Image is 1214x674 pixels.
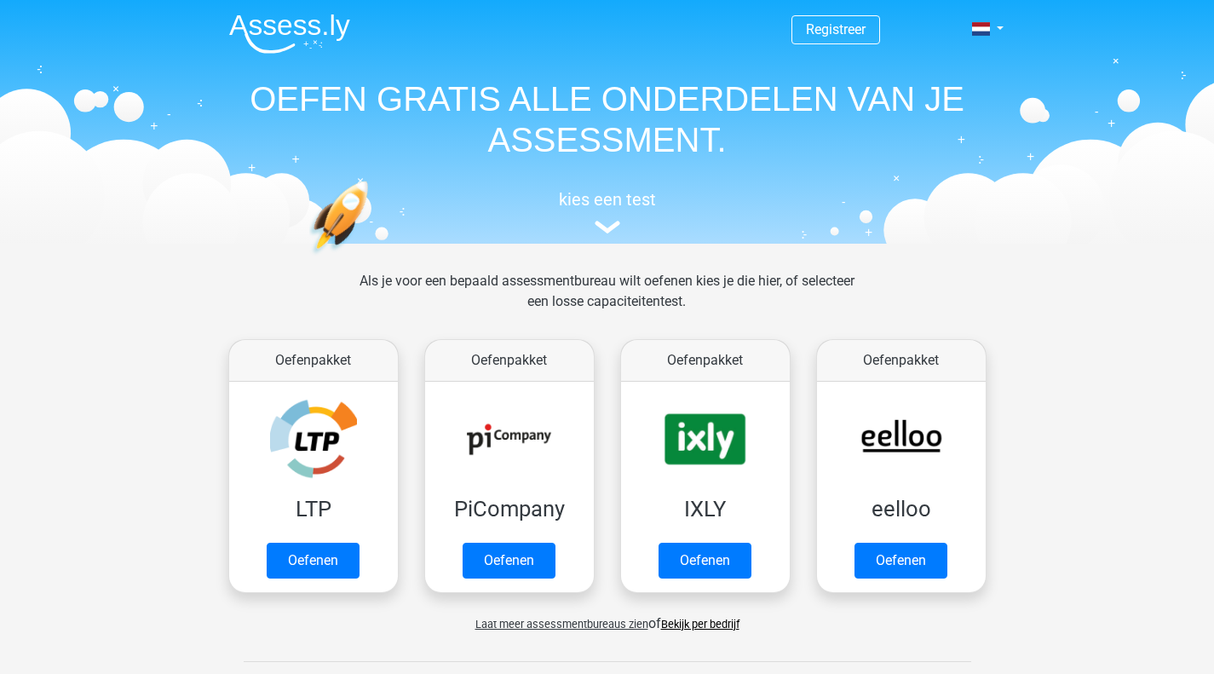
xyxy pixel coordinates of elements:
a: kies een test [216,189,999,234]
a: Registreer [806,21,866,37]
a: Oefenen [267,543,360,579]
img: oefenen [309,181,434,335]
a: Oefenen [854,543,947,579]
a: Oefenen [659,543,751,579]
div: Als je voor een bepaald assessmentbureau wilt oefenen kies je die hier, of selecteer een losse ca... [346,271,868,332]
img: Assessly [229,14,350,54]
h1: OEFEN GRATIS ALLE ONDERDELEN VAN JE ASSESSMENT. [216,78,999,160]
a: Oefenen [463,543,555,579]
div: of [216,600,999,634]
a: Bekijk per bedrijf [661,618,739,631]
h5: kies een test [216,189,999,210]
img: assessment [595,221,620,233]
span: Laat meer assessmentbureaus zien [475,618,648,631]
